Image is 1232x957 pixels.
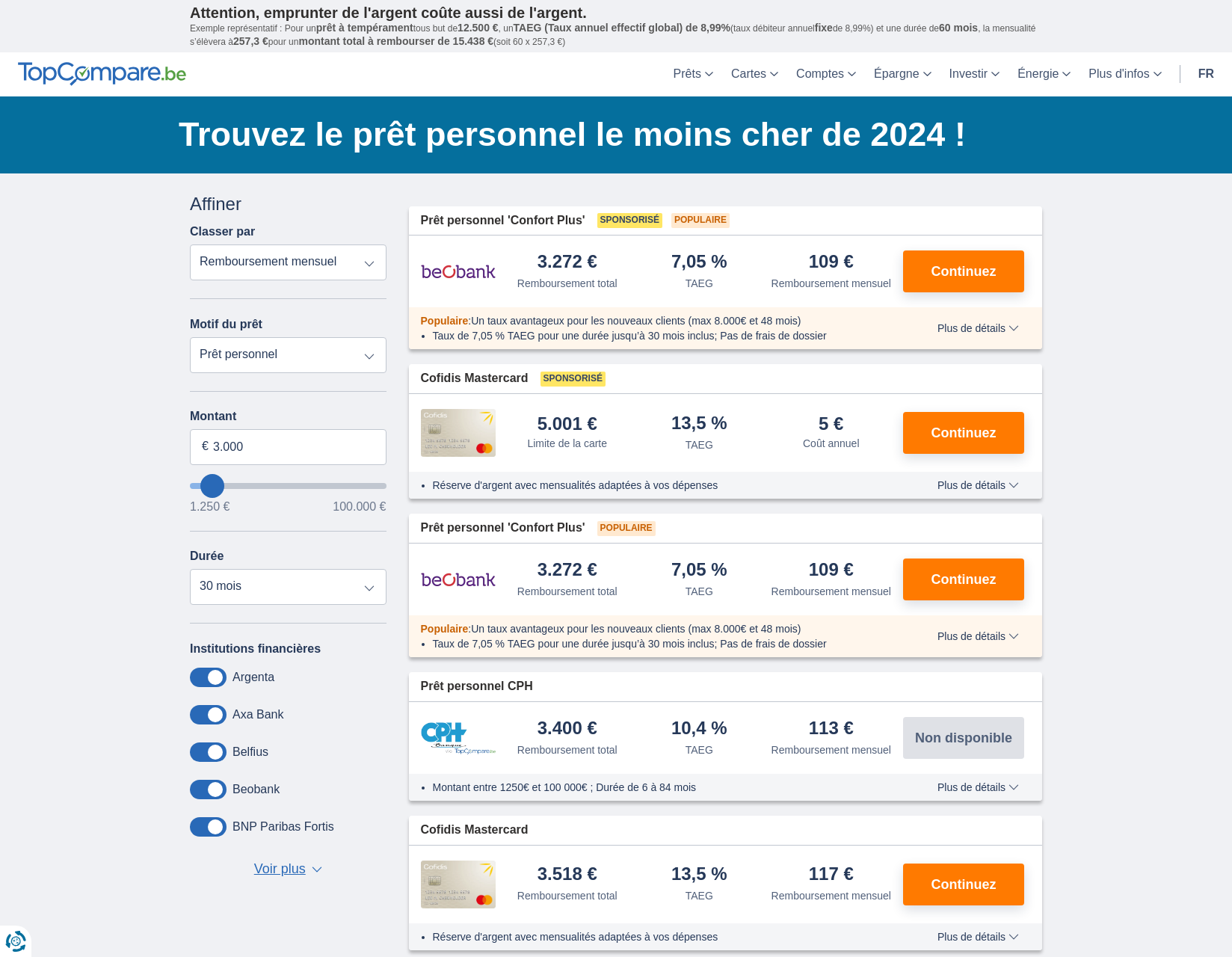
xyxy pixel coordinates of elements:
span: fixe [815,22,833,34]
div: TAEG [686,742,713,757]
div: 113 € [809,719,854,739]
span: 100.000 € [333,501,386,513]
div: Affiner [190,191,386,217]
img: pret personnel Cofidis CC [421,409,496,457]
span: Plus de détails [937,932,1019,942]
button: Non disponible [903,717,1024,759]
div: 13,5 % [671,865,727,885]
span: Plus de détails [937,782,1019,793]
span: Plus de détails [937,631,1019,641]
div: Remboursement mensuel [771,584,891,599]
span: ▼ [312,867,322,873]
div: Remboursement mensuel [771,742,891,757]
h1: Trouvez le prêt personnel le moins cher de 2024 ! [179,111,1042,158]
span: € [202,438,209,455]
div: TAEG [686,888,713,903]
label: Institutions financières [190,642,321,656]
span: Sponsorisé [597,213,662,228]
button: Plus de détails [926,931,1030,943]
span: Plus de détails [937,480,1019,490]
img: pret personnel Beobank [421,561,496,598]
div: : [409,313,906,328]
label: Durée [190,550,224,563]
span: Sponsorisé [540,372,606,387]
div: Remboursement total [517,584,617,599]
div: Remboursement total [517,742,617,757]
div: 109 € [809,561,854,581]
a: Épargne [865,52,940,96]
img: pret personnel Cofidis CC [421,861,496,908]
div: 5.001 € [538,415,597,433]
div: Remboursement total [517,276,617,291]
div: 117 € [809,865,854,885]
button: Continuez [903,558,1024,600]
span: Populaire [597,521,656,536]
label: Classer par [190,225,255,239]
label: Motif du prêt [190,318,262,331]
div: 5 € [819,415,843,433]
span: Prêt personnel 'Confort Plus' [421,520,585,537]
span: TAEG (Taux annuel effectif global) de 8,99% [514,22,730,34]
img: TopCompare [18,62,186,86]
a: Énergie [1008,52,1079,96]
span: Continuez [931,573,997,586]
li: Réserve d'argent avec mensualités adaptées à vos dépenses [433,478,894,493]
label: Montant [190,410,386,423]
span: Voir plus [254,860,306,879]
span: Un taux avantageux pour les nouveaux clients (max 8.000€ et 48 mois) [471,315,801,327]
label: Argenta [232,671,274,684]
span: 257,3 € [233,35,268,47]
button: Voir plus ▼ [250,859,327,880]
div: 3.272 € [538,253,597,273]
a: Prêts [665,52,722,96]
span: Populaire [671,213,730,228]
label: BNP Paribas Fortis [232,820,334,834]
span: Populaire [421,623,469,635]
div: 7,05 % [671,253,727,273]
span: 1.250 € [190,501,230,513]
div: 3.518 € [538,865,597,885]
span: Continuez [931,265,997,278]
a: Plus d'infos [1079,52,1170,96]
span: Prêt personnel 'Confort Plus' [421,212,585,230]
li: Taux de 7,05 % TAEG pour une durée jusqu’à 30 mois inclus; Pas de frais de dossier [433,328,894,343]
a: Comptes [787,52,865,96]
label: Beobank [232,783,280,796]
div: TAEG [686,276,713,291]
span: prêt à tempérament [316,22,413,34]
button: Continuez [903,864,1024,905]
span: Non disponible [915,731,1012,745]
span: Plus de détails [937,323,1019,333]
p: Exemple représentatif : Pour un tous but de , un (taux débiteur annuel de 8,99%) et une durée de ... [190,22,1042,49]
div: 10,4 % [671,719,727,739]
span: Continuez [931,878,997,891]
a: Investir [940,52,1009,96]
li: Montant entre 1250€ et 100 000€ ; Durée de 6 à 84 mois [433,780,894,795]
a: Cartes [722,52,787,96]
div: TAEG [686,584,713,599]
div: Limite de la carte [527,436,607,451]
li: Réserve d'argent avec mensualités adaptées à vos dépenses [433,929,894,944]
button: Plus de détails [926,781,1030,793]
span: Populaire [421,315,469,327]
button: Plus de détails [926,322,1030,334]
div: TAEG [686,437,713,452]
button: Continuez [903,250,1024,292]
div: 13,5 % [671,414,727,434]
div: : [409,621,906,636]
span: Prêt personnel CPH [421,678,533,695]
span: 12.500 € [458,22,499,34]
a: fr [1189,52,1223,96]
div: 3.272 € [538,561,597,581]
span: Un taux avantageux pour les nouveaux clients (max 8.000€ et 48 mois) [471,623,801,635]
button: Plus de détails [926,630,1030,642]
img: pret personnel CPH Banque [421,722,496,754]
img: pret personnel Beobank [421,253,496,290]
li: Taux de 7,05 % TAEG pour une durée jusqu’à 30 mois inclus; Pas de frais de dossier [433,636,894,651]
input: wantToBorrow [190,483,386,489]
span: 60 mois [939,22,978,34]
span: Continuez [931,426,997,440]
div: Remboursement total [517,888,617,903]
label: Belfius [232,745,268,759]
